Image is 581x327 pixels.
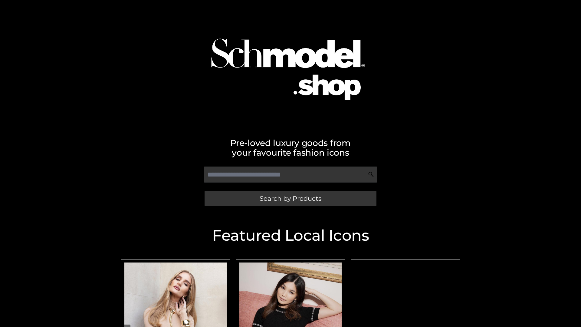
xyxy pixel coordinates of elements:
[118,138,463,157] h2: Pre-loved luxury goods from your favourite fashion icons
[205,191,376,206] a: Search by Products
[118,228,463,243] h2: Featured Local Icons​
[260,195,321,202] span: Search by Products
[368,171,374,177] img: Search Icon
